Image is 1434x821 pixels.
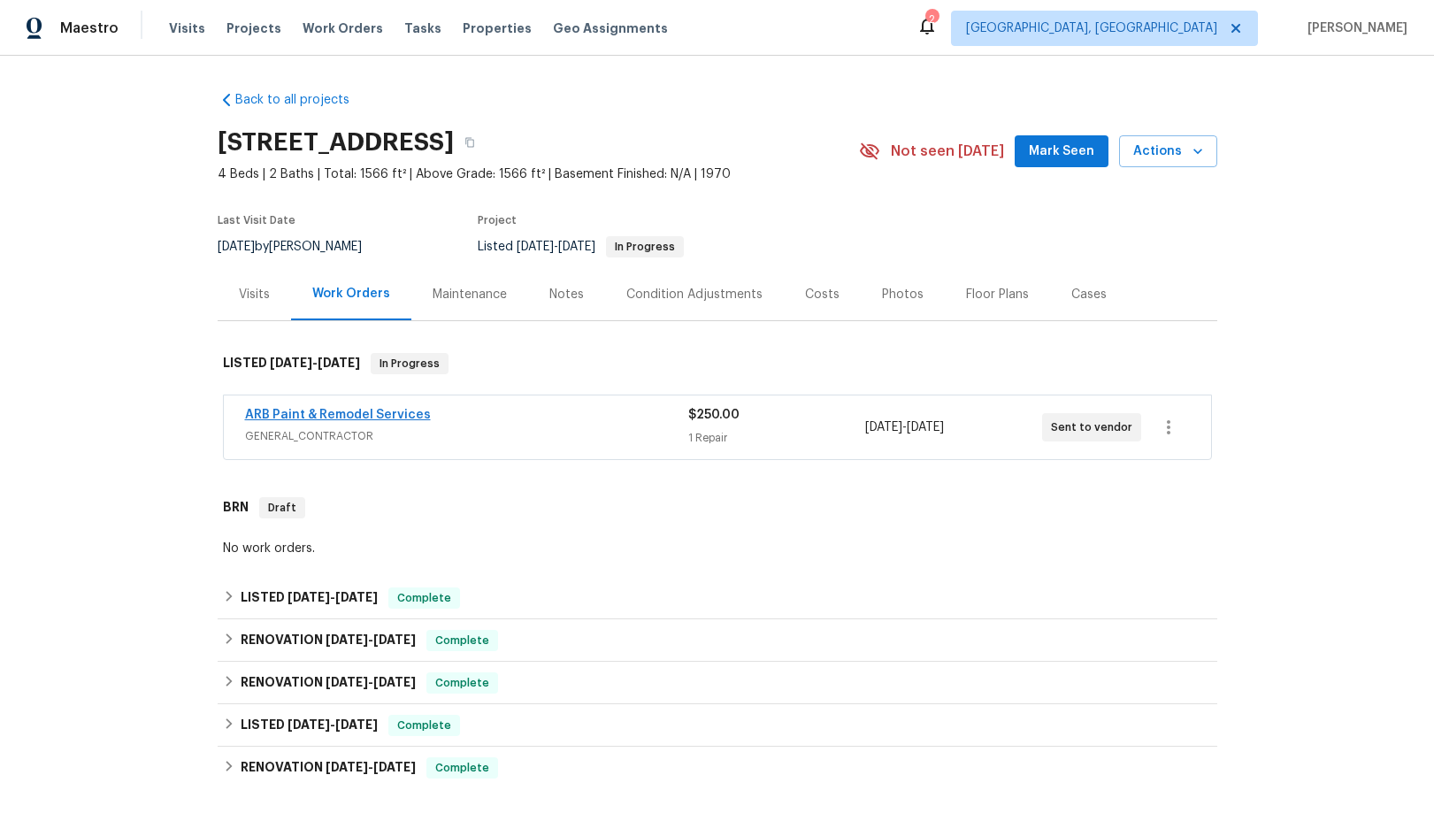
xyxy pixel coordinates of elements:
[241,715,378,736] h6: LISTED
[1015,135,1108,168] button: Mark Seen
[241,757,416,779] h6: RENOVATION
[517,241,554,253] span: [DATE]
[218,704,1217,747] div: LISTED [DATE]-[DATE]Complete
[245,409,431,421] a: ARB Paint & Remodel Services
[390,589,458,607] span: Complete
[288,591,330,603] span: [DATE]
[805,286,840,303] div: Costs
[1133,141,1203,163] span: Actions
[226,19,281,37] span: Projects
[218,236,383,257] div: by [PERSON_NAME]
[553,19,668,37] span: Geo Assignments
[1300,19,1407,37] span: [PERSON_NAME]
[463,19,532,37] span: Properties
[865,421,902,434] span: [DATE]
[335,591,378,603] span: [DATE]
[478,215,517,226] span: Project
[326,676,416,688] span: -
[478,241,684,253] span: Listed
[390,717,458,734] span: Complete
[517,241,595,253] span: -
[1119,135,1217,168] button: Actions
[288,718,378,731] span: -
[558,241,595,253] span: [DATE]
[223,497,249,518] h6: BRN
[326,761,416,773] span: -
[608,242,682,252] span: In Progress
[373,676,416,688] span: [DATE]
[372,355,447,372] span: In Progress
[223,540,1212,557] div: No work orders.
[60,19,119,37] span: Maestro
[241,587,378,609] h6: LISTED
[428,674,496,692] span: Complete
[218,577,1217,619] div: LISTED [DATE]-[DATE]Complete
[218,241,255,253] span: [DATE]
[218,134,454,151] h2: [STREET_ADDRESS]
[326,633,368,646] span: [DATE]
[326,633,416,646] span: -
[1029,141,1094,163] span: Mark Seen
[218,215,295,226] span: Last Visit Date
[261,499,303,517] span: Draft
[223,353,360,374] h6: LISTED
[1051,418,1139,436] span: Sent to vendor
[218,91,387,109] a: Back to all projects
[966,286,1029,303] div: Floor Plans
[626,286,763,303] div: Condition Adjustments
[218,335,1217,392] div: LISTED [DATE]-[DATE]In Progress
[218,619,1217,662] div: RENOVATION [DATE]-[DATE]Complete
[241,672,416,694] h6: RENOVATION
[373,761,416,773] span: [DATE]
[326,761,368,773] span: [DATE]
[428,759,496,777] span: Complete
[549,286,584,303] div: Notes
[925,11,938,28] div: 2
[218,662,1217,704] div: RENOVATION [DATE]-[DATE]Complete
[169,19,205,37] span: Visits
[218,747,1217,789] div: RENOVATION [DATE]-[DATE]Complete
[270,357,360,369] span: -
[312,285,390,303] div: Work Orders
[865,418,944,436] span: -
[335,718,378,731] span: [DATE]
[882,286,924,303] div: Photos
[373,633,416,646] span: [DATE]
[218,165,859,183] span: 4 Beds | 2 Baths | Total: 1566 ft² | Above Grade: 1566 ft² | Basement Finished: N/A | 1970
[326,676,368,688] span: [DATE]
[966,19,1217,37] span: [GEOGRAPHIC_DATA], [GEOGRAPHIC_DATA]
[288,591,378,603] span: -
[270,357,312,369] span: [DATE]
[454,127,486,158] button: Copy Address
[1071,286,1107,303] div: Cases
[907,421,944,434] span: [DATE]
[404,22,441,35] span: Tasks
[688,409,740,421] span: $250.00
[428,632,496,649] span: Complete
[245,427,688,445] span: GENERAL_CONTRACTOR
[688,429,865,447] div: 1 Repair
[288,718,330,731] span: [DATE]
[318,357,360,369] span: [DATE]
[218,480,1217,536] div: BRN Draft
[433,286,507,303] div: Maintenance
[891,142,1004,160] span: Not seen [DATE]
[303,19,383,37] span: Work Orders
[241,630,416,651] h6: RENOVATION
[239,286,270,303] div: Visits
